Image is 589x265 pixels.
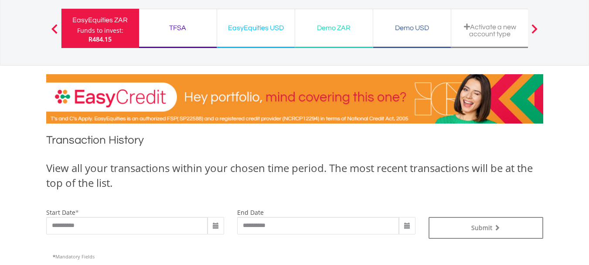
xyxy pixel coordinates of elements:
button: Submit [429,217,543,239]
div: View all your transactions within your chosen time period. The most recent transactions will be a... [46,161,543,191]
div: EasyEquities USD [222,22,289,34]
div: Demo USD [378,22,446,34]
div: Demo ZAR [300,22,368,34]
img: EasyCredit Promotion Banner [46,74,543,124]
span: Mandatory Fields [53,253,95,260]
div: Funds to invest: [77,26,123,35]
label: end date [237,208,264,217]
label: start date [46,208,75,217]
div: EasyEquities ZAR [67,14,134,26]
h1: Transaction History [46,132,543,152]
span: R484.15 [89,35,112,43]
div: TFSA [144,22,211,34]
div: Activate a new account type [456,23,524,38]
